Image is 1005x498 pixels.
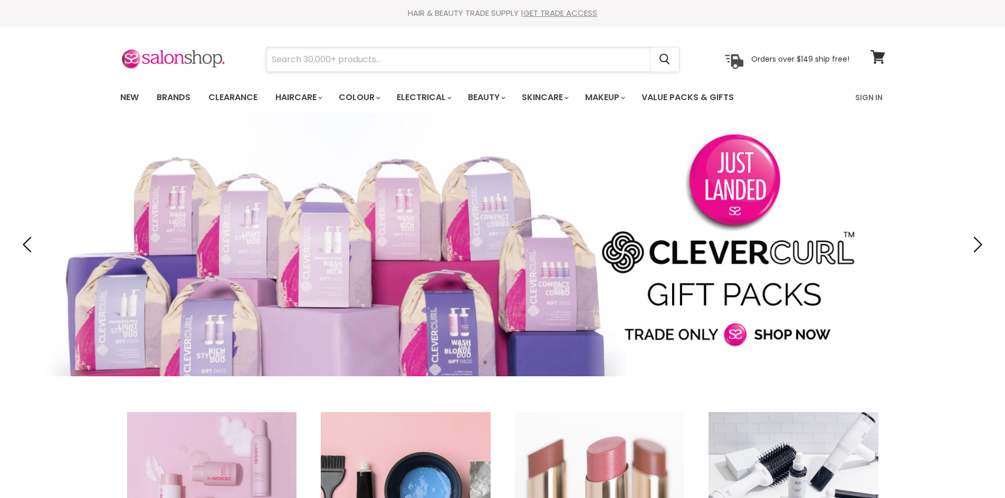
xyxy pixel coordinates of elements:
[112,86,147,109] a: New
[651,47,679,72] button: Search
[266,47,679,72] form: Product
[577,86,631,109] a: Makeup
[331,86,387,109] a: Colour
[107,82,898,113] nav: Main
[107,8,898,18] div: HAIR & BEAUTY TRADE SUPPLY |
[751,54,849,64] p: Orders over $149 ship free!
[849,86,889,109] a: Sign In
[523,7,597,18] a: GET TRADE ACCESS
[460,86,512,109] a: Beauty
[514,86,575,109] a: Skincare
[634,86,742,109] a: Value Packs & Gifts
[483,360,487,364] li: Page dot 1
[506,360,510,364] li: Page dot 3
[952,448,994,487] iframe: Gorgias live chat messenger
[266,47,651,72] input: Search
[389,86,458,109] a: Electrical
[149,86,198,109] a: Brands
[267,86,329,109] a: Haircare
[112,82,796,113] ul: Main menu
[518,360,522,364] li: Page dot 4
[200,86,265,109] a: Clearance
[495,360,499,364] li: Page dot 2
